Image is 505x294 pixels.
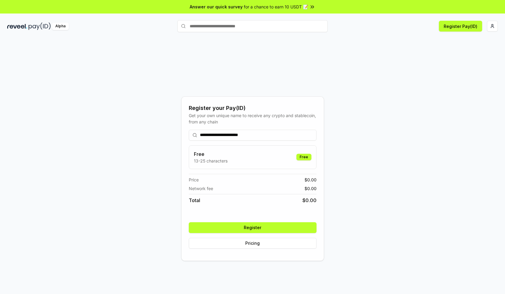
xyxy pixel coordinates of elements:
span: $ 0.00 [305,185,317,192]
button: Register Pay(ID) [439,21,482,32]
span: Network fee [189,185,213,192]
div: Free [296,154,311,160]
div: Alpha [52,23,69,30]
div: Register your Pay(ID) [189,104,317,112]
span: $ 0.00 [305,177,317,183]
span: Price [189,177,199,183]
img: pay_id [29,23,51,30]
img: reveel_dark [7,23,27,30]
div: Get your own unique name to receive any crypto and stablecoin, from any chain [189,112,317,125]
p: 13-25 characters [194,158,228,164]
span: for a chance to earn 10 USDT 📝 [244,4,308,10]
span: Total [189,197,200,204]
span: $ 0.00 [302,197,317,204]
h3: Free [194,150,228,158]
span: Answer our quick survey [190,4,243,10]
button: Pricing [189,238,317,249]
button: Register [189,222,317,233]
